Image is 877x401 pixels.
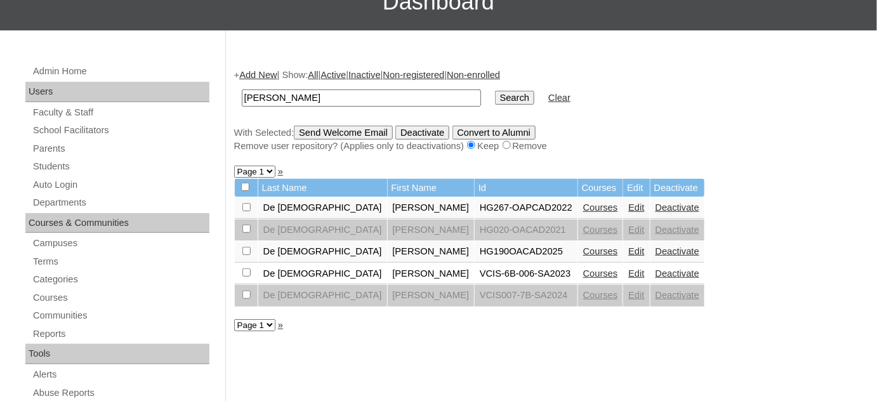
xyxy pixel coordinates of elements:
a: Edit [628,246,644,256]
a: Edit [628,290,644,300]
a: Add New [239,70,277,80]
a: Deactivate [656,246,699,256]
div: Remove user repository? (Applies only to deactivations) Keep Remove [234,140,862,153]
td: First Name [388,179,475,197]
a: Clear [548,93,570,103]
div: Courses & Communities [25,213,209,233]
td: De [DEMOGRAPHIC_DATA] [258,197,387,219]
td: Deactivate [650,179,704,197]
a: Admin Home [32,63,209,79]
a: Communities [32,308,209,324]
a: School Facilitators [32,122,209,138]
a: Courses [583,225,618,235]
td: De [DEMOGRAPHIC_DATA] [258,263,387,285]
td: VCIS007-7B-SA2024 [475,285,577,306]
a: Edit [628,225,644,235]
a: Parents [32,141,209,157]
div: Users [25,82,209,102]
td: Courses [578,179,623,197]
td: De [DEMOGRAPHIC_DATA] [258,241,387,263]
td: Edit [623,179,649,197]
div: With Selected: [234,126,862,153]
td: HG267-OAPCAD2022 [475,197,577,219]
a: Courses [32,290,209,306]
a: Terms [32,254,209,270]
a: Auto Login [32,177,209,193]
a: Departments [32,195,209,211]
td: Id [475,179,577,197]
div: Tools [25,344,209,364]
a: Deactivate [656,290,699,300]
td: [PERSON_NAME] [388,220,475,241]
a: Courses [583,290,618,300]
td: [PERSON_NAME] [388,241,475,263]
a: Courses [583,246,618,256]
div: + | Show: | | | | [234,69,862,152]
td: [PERSON_NAME] [388,197,475,219]
input: Deactivate [395,126,449,140]
a: Non-enrolled [447,70,500,80]
a: Campuses [32,235,209,251]
input: Send Welcome Email [294,126,393,140]
a: Active [321,70,346,80]
a: Non-registered [383,70,445,80]
input: Search [242,89,481,107]
td: VCIS-6B-006-SA2023 [475,263,577,285]
a: Abuse Reports [32,385,209,401]
td: De [DEMOGRAPHIC_DATA] [258,220,387,241]
input: Search [495,91,534,105]
td: HG020-OACAD2021 [475,220,577,241]
a: Faculty & Staff [32,105,209,121]
a: » [278,320,283,330]
a: » [278,166,283,176]
a: Edit [628,202,644,213]
td: [PERSON_NAME] [388,285,475,306]
a: Deactivate [656,225,699,235]
a: Courses [583,268,618,279]
td: De [DEMOGRAPHIC_DATA] [258,285,387,306]
input: Convert to Alumni [452,126,536,140]
td: Last Name [258,179,387,197]
a: Categories [32,272,209,287]
a: Reports [32,326,209,342]
td: [PERSON_NAME] [388,263,475,285]
a: All [308,70,318,80]
a: Deactivate [656,268,699,279]
a: Students [32,159,209,174]
td: HG190OACAD2025 [475,241,577,263]
a: Deactivate [656,202,699,213]
a: Edit [628,268,644,279]
a: Alerts [32,367,209,383]
a: Courses [583,202,618,213]
a: Inactive [348,70,381,80]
